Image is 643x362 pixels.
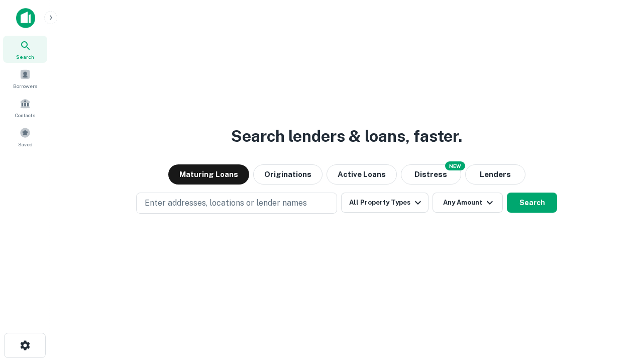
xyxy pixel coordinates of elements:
[3,36,47,63] a: Search
[507,193,557,213] button: Search
[445,161,465,170] div: NEW
[401,164,461,185] button: Search distressed loans with lien and other non-mortgage details.
[341,193,428,213] button: All Property Types
[231,124,462,148] h3: Search lenders & loans, faster.
[15,111,35,119] span: Contacts
[465,164,525,185] button: Lenders
[13,82,37,90] span: Borrowers
[327,164,397,185] button: Active Loans
[18,140,33,148] span: Saved
[136,193,337,214] button: Enter addresses, locations or lender names
[168,164,249,185] button: Maturing Loans
[593,282,643,330] iframe: Chat Widget
[3,123,47,150] a: Saved
[3,65,47,92] a: Borrowers
[433,193,503,213] button: Any Amount
[145,197,307,209] p: Enter addresses, locations or lender names
[3,94,47,121] a: Contacts
[253,164,323,185] button: Originations
[16,8,35,28] img: capitalize-icon.png
[16,53,34,61] span: Search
